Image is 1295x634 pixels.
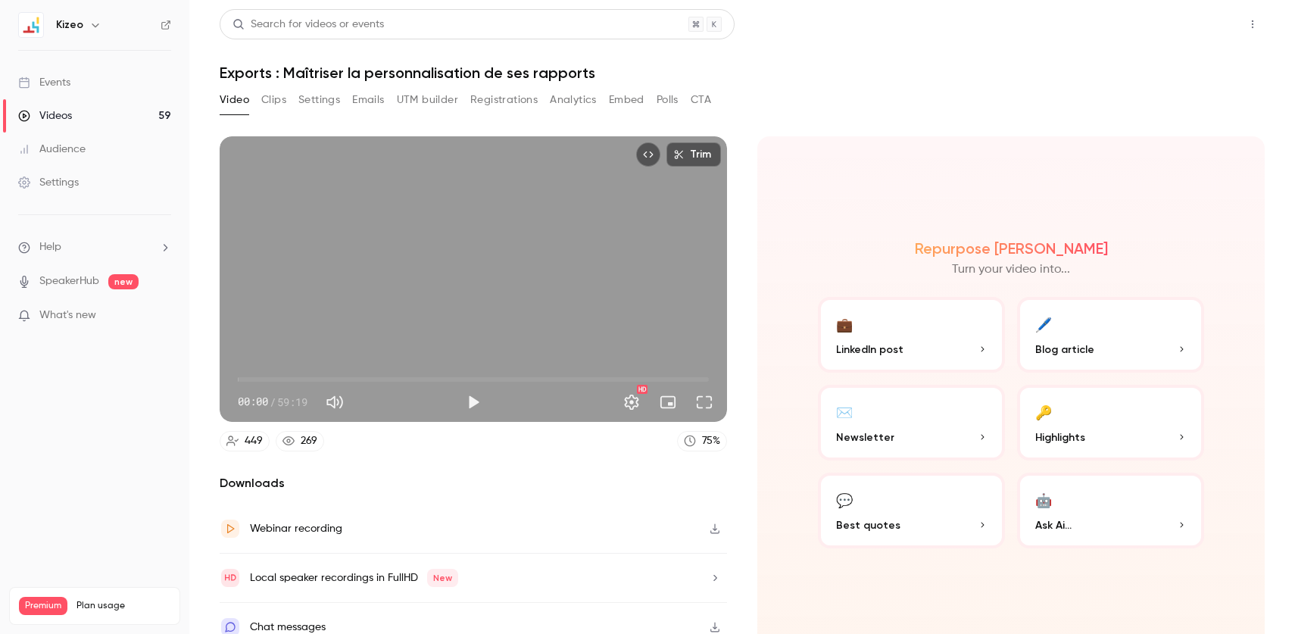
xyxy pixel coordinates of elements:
[550,88,597,112] button: Analytics
[18,75,70,90] div: Events
[220,431,270,451] a: 449
[1035,488,1052,511] div: 🤖
[677,431,727,451] a: 75%
[458,387,488,417] button: Play
[952,261,1070,279] p: Turn your video into...
[636,142,660,167] button: Embed video
[397,88,458,112] button: UTM builder
[39,239,61,255] span: Help
[56,17,83,33] h6: Kizeo
[1240,12,1265,36] button: Top Bar Actions
[657,88,679,112] button: Polls
[836,342,903,358] span: LinkedIn post
[245,433,263,449] div: 449
[1035,342,1094,358] span: Blog article
[836,429,894,445] span: Newsletter
[352,88,384,112] button: Emails
[250,520,342,538] div: Webinar recording
[220,88,249,112] button: Video
[818,473,1005,548] button: 💬Best quotes
[609,88,644,112] button: Embed
[836,517,900,533] span: Best quotes
[261,88,286,112] button: Clips
[298,88,340,112] button: Settings
[1017,297,1204,373] button: 🖊️Blog article
[276,431,324,451] a: 269
[470,88,538,112] button: Registrations
[818,385,1005,461] button: ✉️Newsletter
[836,400,853,423] div: ✉️
[1035,400,1052,423] div: 🔑
[19,597,67,615] span: Premium
[616,387,647,417] button: Settings
[39,308,96,323] span: What's new
[915,239,1108,258] h2: Repurpose [PERSON_NAME]
[1017,473,1204,548] button: 🤖Ask Ai...
[818,297,1005,373] button: 💼LinkedIn post
[19,13,43,37] img: Kizeo
[836,488,853,511] div: 💬
[220,64,1265,82] h1: Exports : Maîtriser la personnalisation de ses rapports
[666,142,721,167] button: Trim
[301,433,317,449] div: 269
[153,309,171,323] iframe: Noticeable Trigger
[702,433,720,449] div: 75 %
[1017,385,1204,461] button: 🔑Highlights
[220,474,727,492] h2: Downloads
[18,175,79,190] div: Settings
[250,569,458,587] div: Local speaker recordings in FullHD
[689,387,719,417] button: Full screen
[238,394,307,410] div: 00:00
[653,387,683,417] button: Turn on miniplayer
[427,569,458,587] span: New
[836,312,853,336] div: 💼
[232,17,384,33] div: Search for videos or events
[320,387,350,417] button: Mute
[39,273,99,289] a: SpeakerHub
[1169,9,1228,39] button: Share
[238,394,268,410] span: 00:00
[691,88,711,112] button: CTA
[1035,429,1085,445] span: Highlights
[270,394,276,410] span: /
[637,385,647,394] div: HD
[1035,312,1052,336] div: 🖊️
[1035,517,1072,533] span: Ask Ai...
[108,274,139,289] span: new
[18,142,86,157] div: Audience
[277,394,307,410] span: 59:19
[18,239,171,255] li: help-dropdown-opener
[18,108,72,123] div: Videos
[76,600,170,612] span: Plan usage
